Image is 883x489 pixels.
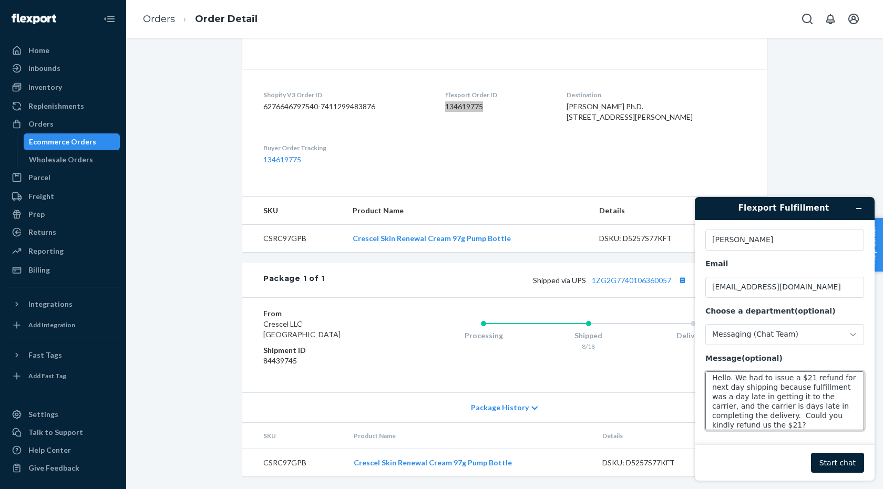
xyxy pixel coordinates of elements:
div: Talk to Support [28,427,83,438]
a: Parcel [6,169,120,186]
a: Wholesale Orders [24,151,120,168]
div: Reporting [28,246,64,256]
iframe: Find more information here [686,189,883,489]
a: Ecommerce Orders [24,133,120,150]
ol: breadcrumbs [135,4,266,35]
th: Details [591,197,706,225]
button: Give Feedback [6,460,120,476]
button: Open account menu [843,8,864,29]
div: Freight [28,191,54,202]
img: Flexport logo [12,14,56,24]
div: Processing [431,330,536,341]
button: Close Navigation [99,8,120,29]
div: Integrations [28,299,73,309]
td: CSRC97GPB [242,449,345,477]
th: Details [594,423,710,449]
button: Talk to Support [6,424,120,441]
div: Parcel [28,172,50,183]
button: Copy tracking number [675,273,689,287]
div: 1 SKU 1 Unit [325,273,746,287]
a: Help Center [6,442,120,459]
td: CSRC97GPB [242,224,344,252]
a: Billing [6,262,120,278]
a: 134619775 [263,155,301,164]
dt: Buyer Order Tracking [263,143,428,152]
th: Product Name [345,423,594,449]
div: Prep [28,209,45,220]
dt: Shopify V3 Order ID [263,90,428,99]
a: Add Fast Tag [6,368,120,384]
div: Settings [28,409,58,420]
div: Shipped [536,330,641,341]
a: Inventory [6,79,120,96]
div: 8/18 [536,342,641,351]
button: Open notifications [820,8,841,29]
div: Inbounds [28,63,60,74]
a: Returns [6,224,120,241]
th: SKU [242,197,344,225]
a: Freight [6,188,120,205]
div: Ecommerce Orders [29,137,96,147]
a: Home [6,42,120,59]
div: Orders [28,119,54,129]
div: Give Feedback [28,463,79,473]
span: Crescel LLC [GEOGRAPHIC_DATA] [263,319,341,339]
button: Integrations [6,296,120,313]
button: Open Search Box [797,8,818,29]
div: Add Fast Tag [28,371,66,380]
button: Fast Tags [6,347,120,363]
dd: 6276646797540-7411299483876 [263,101,428,112]
div: Package 1 of 1 [263,273,325,287]
span: Chat [25,7,46,17]
a: Inbounds [6,60,120,77]
a: Orders [143,13,175,25]
a: Order Detail [195,13,258,25]
div: Home [28,45,49,56]
div: DSKU: D5257S77KFT [599,233,698,244]
div: DSKU: D5257S77KFT [602,457,701,468]
dd: 134619775 [445,101,550,112]
dt: Flexport Order ID [445,90,550,99]
th: SKU [242,423,345,449]
div: Returns [28,227,56,237]
div: Replenishments [28,101,84,111]
div: Inventory [28,82,62,92]
th: Product Name [344,197,591,225]
dt: Shipment ID [263,345,389,356]
div: Delivered [641,330,746,341]
a: Prep [6,206,120,223]
a: Replenishments [6,98,120,115]
span: [PERSON_NAME] Ph.D. [STREET_ADDRESS][PERSON_NAME] [567,102,693,121]
dt: From [263,308,389,319]
a: Orders [6,116,120,132]
a: Settings [6,406,120,423]
a: Crescel Skin Renewal Cream 97g Pump Bottle [353,234,511,243]
div: Wholesale Orders [29,154,93,165]
div: Help Center [28,445,71,455]
span: Package History [471,402,529,413]
a: Reporting [6,243,120,259]
div: Billing [28,265,50,275]
a: Add Integration [6,317,120,334]
span: Shipped via UPS [533,276,689,285]
dt: Destination [567,90,746,99]
dd: 84439745 [263,356,389,366]
div: Add Integration [28,320,75,329]
a: Crescel Skin Renewal Cream 97g Pump Bottle [354,458,512,467]
a: 1ZG2G7740106360057 [592,276,671,285]
div: Fast Tags [28,350,62,360]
